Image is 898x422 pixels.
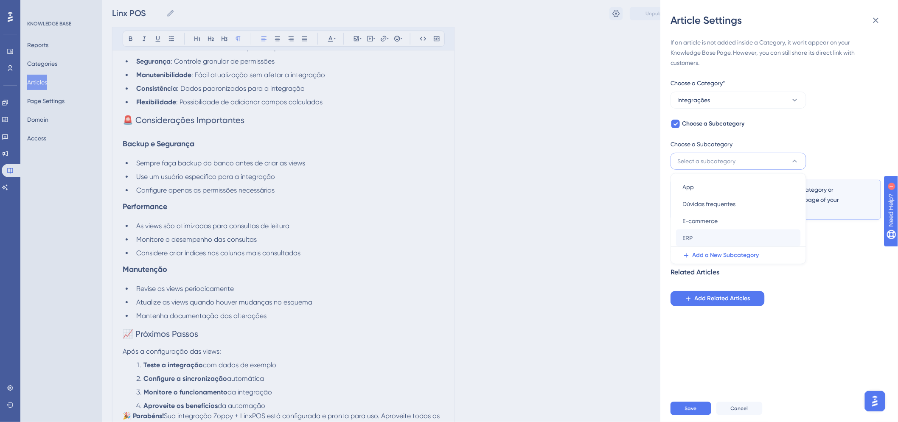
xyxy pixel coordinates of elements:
[59,4,61,11] div: 1
[671,153,806,170] button: Select a subcategory
[683,216,718,226] span: E-commerce
[671,139,733,149] span: Choose a Subcategory
[671,402,711,415] button: Save
[671,92,806,109] button: Integrações
[693,250,759,260] span: Add a New Subcategory
[671,37,881,68] div: If an article is not added inside a Category, it won't appear on your Knowledge Base Page. Howeve...
[671,14,888,27] div: Article Settings
[731,405,748,412] span: Cancel
[685,405,697,412] span: Save
[683,182,694,192] span: App
[676,179,801,196] button: App
[695,293,750,304] span: Add Related Articles
[682,119,745,129] span: Choose a Subcategory
[676,247,806,264] button: Add a New Subcategory
[678,95,710,105] span: Integrações
[862,388,888,414] iframe: UserGuiding AI Assistant Launcher
[671,291,765,306] button: Add Related Articles
[20,2,53,12] span: Need Help?
[671,267,720,277] div: Related Articles
[716,402,763,415] button: Cancel
[676,229,801,246] button: ERP
[676,212,801,229] button: E-commerce
[671,78,726,88] span: Choose a Category*
[678,156,736,166] span: Select a subcategory
[683,199,736,209] span: Dúvidas frequentes
[683,233,693,243] span: ERP
[676,196,801,212] button: Dúvidas frequentes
